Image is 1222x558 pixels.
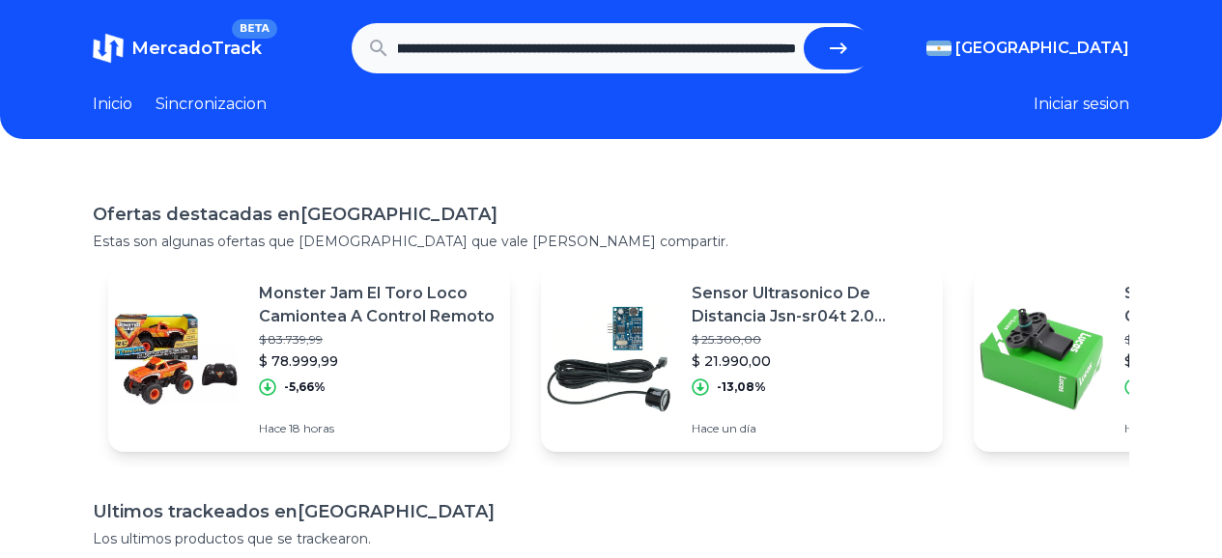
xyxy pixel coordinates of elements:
p: $ 25.300,00 [692,332,927,348]
button: Iniciar sesion [1034,93,1129,116]
a: Sincronizacion [156,93,267,116]
img: Featured image [108,292,243,427]
span: BETA [232,19,277,39]
img: MercadoTrack [93,33,124,64]
h1: Ultimos trackeados en [GEOGRAPHIC_DATA] [93,498,1129,525]
a: Featured imageMonster Jam El Toro Loco Camiontea A Control Remoto$ 83.739,99$ 78.999,99-5,66%Hace... [108,266,510,452]
p: Los ultimos productos que se trackearon. [93,529,1129,548]
p: $ 83.739,99 [259,332,495,348]
button: [GEOGRAPHIC_DATA] [926,37,1129,60]
span: [GEOGRAPHIC_DATA] [955,37,1129,60]
p: -13,08% [717,379,766,395]
a: Inicio [93,93,132,116]
p: $ 21.990,00 [692,351,927,371]
p: Monster Jam El Toro Loco Camiontea A Control Remoto [259,282,495,328]
a: Featured imageSensor Ultrasonico De Distancia Jsn-sr04t 2.0 Waterproof 5v$ 25.300,00$ 21.990,00-1... [541,266,943,452]
p: Hace 18 horas [259,421,495,436]
p: Sensor Ultrasonico De Distancia Jsn-sr04t 2.0 Waterproof 5v [692,282,927,328]
img: Featured image [541,292,676,427]
img: Featured image [974,292,1109,427]
p: $ 78.999,99 [259,351,495,371]
p: -5,66% [284,379,326,395]
span: MercadoTrack [131,38,262,59]
img: Argentina [926,41,952,56]
p: Hace un día [692,421,927,436]
p: Estas son algunas ofertas que [DEMOGRAPHIC_DATA] que vale [PERSON_NAME] compartir. [93,232,1129,251]
h1: Ofertas destacadas en [GEOGRAPHIC_DATA] [93,201,1129,228]
a: MercadoTrackBETA [93,33,262,64]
